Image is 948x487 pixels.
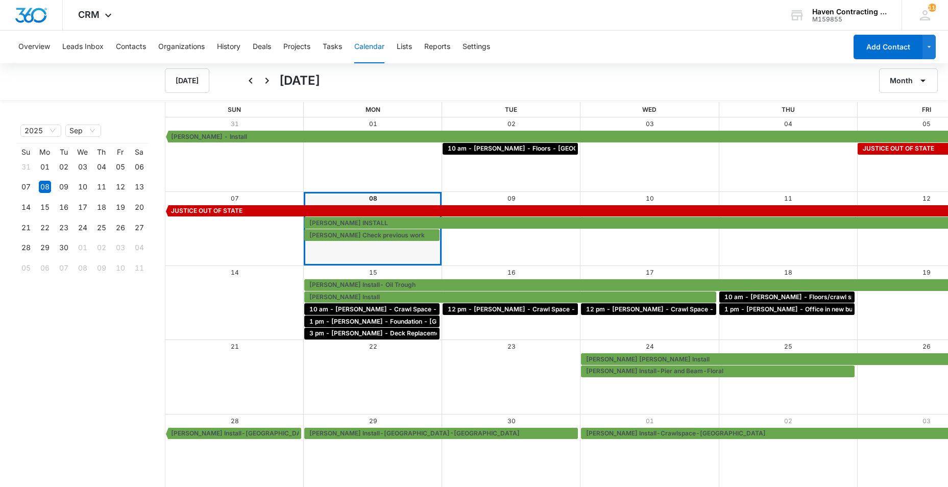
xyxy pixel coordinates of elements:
[20,241,32,254] div: 28
[54,197,73,217] td: 2025-09-16
[35,258,54,278] td: 2025-10-06
[69,125,97,136] span: Sep
[92,258,111,278] td: 2025-10-09
[922,120,931,128] a: 05
[307,293,714,302] div: Jacob Landers Install
[16,197,35,217] td: 2025-09-14
[307,305,437,314] div: 10 am - Steve Wiley - Crawl Space - Horseshoe Bend
[39,262,51,274] div: 06
[507,194,516,202] a: 09
[35,238,54,258] td: 2025-09-29
[35,148,54,157] th: Mo
[231,417,239,425] a: 28
[133,222,145,234] div: 27
[133,201,145,213] div: 20
[309,317,495,326] span: 1 pm - [PERSON_NAME] - Foundation - [GEOGRAPHIC_DATA]
[35,177,54,198] td: 2025-09-08
[307,329,437,338] div: 3 pm - Sharon McSpadden - Deck Replacement - Batesville
[114,161,127,173] div: 05
[922,417,931,425] a: 03
[724,305,941,314] span: 1 pm - [PERSON_NAME] - Office in new building - [GEOGRAPHIC_DATA]
[784,194,792,202] a: 11
[397,31,412,63] button: Lists
[20,161,32,173] div: 31
[507,417,516,425] a: 30
[646,343,654,350] a: 24
[922,106,931,113] span: Fri
[507,343,516,350] a: 23
[95,241,108,254] div: 02
[92,197,111,217] td: 2025-09-18
[586,429,766,438] span: [PERSON_NAME] Install-Crawlspace-[GEOGRAPHIC_DATA]
[369,269,377,276] a: 15
[95,161,108,173] div: 04
[217,31,240,63] button: History
[77,181,89,193] div: 10
[133,262,145,274] div: 11
[784,269,792,276] a: 18
[168,429,299,438] div: Bev Ochs Install-Springfield-Shims
[77,201,89,213] div: 17
[54,238,73,258] td: 2025-09-30
[130,157,149,177] td: 2025-09-06
[231,269,239,276] a: 14
[586,355,710,364] span: [PERSON_NAME] [PERSON_NAME] Install
[73,197,92,217] td: 2025-09-17
[77,161,89,173] div: 03
[928,4,936,12] div: notifications count
[448,144,624,153] span: 10 am - [PERSON_NAME] - Floors - [GEOGRAPHIC_DATA]
[77,241,89,254] div: 01
[130,177,149,198] td: 2025-09-13
[54,258,73,278] td: 2025-10-07
[111,157,130,177] td: 2025-09-05
[928,4,936,12] span: 118
[130,258,149,278] td: 2025-10-11
[722,305,852,314] div: 1 pm - Colby Smith - Office in new building - Cave City
[253,31,271,63] button: Deals
[95,201,108,213] div: 18
[20,181,32,193] div: 07
[20,262,32,274] div: 05
[16,177,35,198] td: 2025-09-07
[111,177,130,198] td: 2025-09-12
[58,201,70,213] div: 16
[73,258,92,278] td: 2025-10-08
[25,125,57,136] span: 2025
[130,238,149,258] td: 2025-10-04
[445,305,575,314] div: 12 pm - Jeff Pardeck - Crawl Space - Springfield, MO
[39,201,51,213] div: 15
[642,106,657,113] span: Wed
[78,9,100,20] span: CRM
[58,222,70,234] div: 23
[784,120,792,128] a: 04
[231,343,239,350] a: 21
[39,241,51,254] div: 29
[309,218,388,228] span: [PERSON_NAME] INSTALL
[584,305,714,314] div: 12 pm - Keith Price - Crawl Space - Myrtle, MO
[507,120,516,128] a: 02
[445,144,575,153] div: 10 am - Micah Woods - Floors - Batesville
[114,222,127,234] div: 26
[307,231,437,240] div: Cindy Sheperd Check previous work
[165,68,209,93] button: [DATE]
[92,177,111,198] td: 2025-09-11
[111,238,130,258] td: 2025-10-03
[111,217,130,238] td: 2025-09-26
[812,16,887,23] div: account id
[309,231,425,240] span: [PERSON_NAME] Check previous work
[35,217,54,238] td: 2025-09-22
[16,157,35,177] td: 2025-08-31
[92,217,111,238] td: 2025-09-25
[54,148,73,157] th: Tu
[114,241,127,254] div: 03
[16,258,35,278] td: 2025-10-05
[39,161,51,173] div: 01
[92,148,111,157] th: Th
[133,241,145,254] div: 04
[58,161,70,173] div: 02
[646,417,654,425] a: 01
[114,181,127,193] div: 12
[231,194,239,202] a: 07
[863,144,934,153] span: JUSTICE OUT OF STATE
[242,72,259,89] button: Back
